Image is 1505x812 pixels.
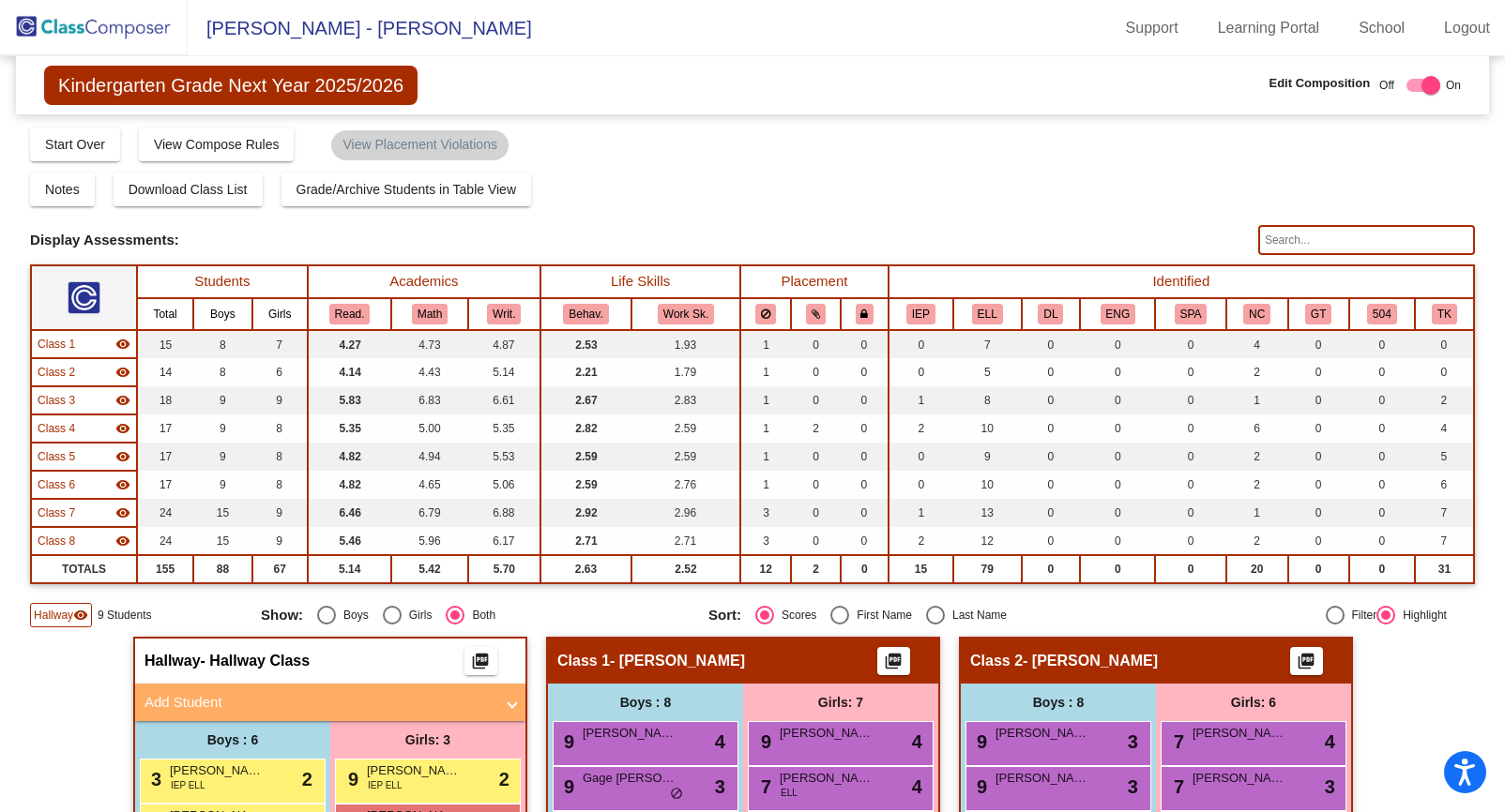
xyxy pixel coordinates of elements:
[631,414,740,443] td: 2.59
[1155,471,1225,499] td: 0
[1226,298,1288,330] th: Newcomer
[540,555,631,583] td: 2.63
[468,358,540,386] td: 5.14
[330,721,525,759] div: Girls: 3
[540,471,631,499] td: 2.59
[201,652,311,670] span: - Hallway Class
[468,443,540,471] td: 5.53
[740,471,791,499] td: 1
[1022,414,1081,443] td: 0
[115,393,130,408] mat-icon: visibility
[953,386,1022,414] td: 8
[540,527,631,555] td: 2.71
[193,527,251,555] td: 15
[144,692,494,714] mat-panel-title: Add Student
[1415,414,1474,443] td: 4
[1288,330,1349,358] td: 0
[658,304,714,324] button: Work Sk.
[1349,499,1415,527] td: 0
[1022,555,1081,583] td: 0
[708,606,1142,624] mat-radio-group: Select an option
[391,414,467,443] td: 5.00
[970,652,1023,670] span: Class 2
[1288,555,1349,583] td: 0
[1156,684,1351,721] div: Girls: 6
[114,173,263,206] button: Download Class List
[631,330,740,358] td: 1.93
[841,414,889,443] td: 0
[540,414,631,443] td: 2.82
[31,471,137,499] td: No teacher - Thelen
[1288,443,1349,471] td: 0
[252,499,308,527] td: 9
[740,265,889,298] th: Placement
[996,724,1089,743] span: [PERSON_NAME]
[115,505,130,520] mat-icon: visibility
[791,471,841,499] td: 0
[252,330,308,358] td: 7
[953,443,1022,471] td: 9
[631,471,740,499] td: 2.76
[540,265,740,298] th: Life Skills
[791,499,841,527] td: 0
[791,527,841,555] td: 0
[115,534,130,549] mat-icon: visibility
[953,298,1022,330] th: English Language Learner
[953,555,1022,583] td: 79
[740,527,791,555] td: 3
[252,298,308,330] th: Girls
[1155,330,1225,358] td: 0
[1288,471,1349,499] td: 0
[740,358,791,386] td: 1
[468,414,540,443] td: 5.35
[31,499,137,527] td: No teacher - Schmadeke
[193,386,251,414] td: 9
[468,386,540,414] td: 6.61
[1101,304,1136,324] button: ENG
[780,724,874,743] span: [PERSON_NAME]
[1080,414,1155,443] td: 0
[468,499,540,527] td: 6.88
[261,607,303,624] span: Show:
[1175,304,1208,324] button: SPA
[631,386,740,414] td: 2.83
[1269,74,1370,93] span: Edit Composition
[1415,499,1474,527] td: 7
[308,414,392,443] td: 5.35
[945,607,1007,624] div: Last Name
[44,66,418,105] span: Kindergarten Grade Next Year 2025/2026
[252,527,308,555] td: 9
[193,358,251,386] td: 8
[30,173,95,206] button: Notes
[137,499,193,527] td: 24
[391,555,467,583] td: 5.42
[1349,555,1415,583] td: 0
[743,684,938,721] div: Girls: 7
[464,647,497,675] button: Print Students Details
[391,471,467,499] td: 4.65
[193,414,251,443] td: 9
[1295,652,1317,678] mat-icon: picture_as_pdf
[631,499,740,527] td: 2.96
[1226,471,1288,499] td: 2
[391,527,467,555] td: 5.96
[708,607,741,624] span: Sort:
[791,443,841,471] td: 0
[1415,386,1474,414] td: 2
[252,358,308,386] td: 6
[38,448,75,465] span: Class 5
[1080,527,1155,555] td: 0
[31,358,137,386] td: No teacher - Irlmeier
[1379,77,1394,94] span: Off
[740,499,791,527] td: 3
[631,443,740,471] td: 2.59
[137,555,193,583] td: 155
[1022,527,1081,555] td: 0
[1022,443,1081,471] td: 0
[137,443,193,471] td: 17
[137,330,193,358] td: 15
[193,555,251,583] td: 88
[115,477,130,492] mat-icon: visibility
[791,386,841,414] td: 0
[1155,386,1225,414] td: 0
